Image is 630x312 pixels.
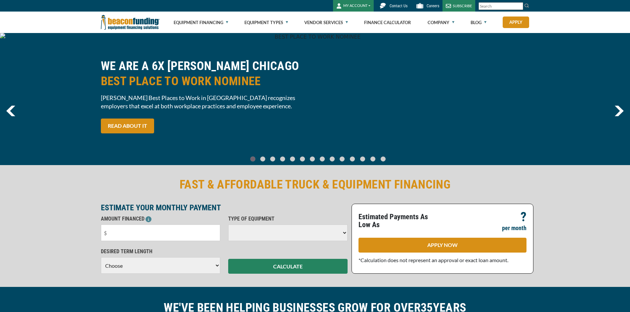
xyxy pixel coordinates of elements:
span: Contact Us [390,4,407,8]
a: Go To Slide 1 [259,156,267,162]
a: Go To Slide 13 [379,156,387,162]
a: Go To Slide 5 [299,156,307,162]
p: per month [502,224,526,232]
input: Search [479,2,523,10]
a: Vendor Services [304,12,348,33]
a: Equipment Financing [174,12,228,33]
input: $ [101,225,220,241]
a: next [614,106,624,116]
a: Go To Slide 12 [369,156,377,162]
h2: WE ARE A 6X [PERSON_NAME] CHICAGO [101,58,311,89]
img: Left Navigator [6,106,15,116]
a: Go To Slide 7 [318,156,326,162]
img: Beacon Funding Corporation logo [101,12,160,33]
a: Go To Slide 8 [328,156,336,162]
a: READ ABOUT IT [101,119,154,133]
img: Right Navigator [614,106,624,116]
a: Go To Slide 11 [358,156,367,162]
span: *Calculation does not represent an approval or exact loan amount. [358,257,508,263]
a: Go To Slide 6 [309,156,316,162]
h2: FAST & AFFORDABLE TRUCK & EQUIPMENT FINANCING [101,177,529,192]
a: Blog [471,12,486,33]
span: [PERSON_NAME] Best Places to Work in [GEOGRAPHIC_DATA] recognizes employers that excel at both wo... [101,94,311,110]
p: ? [521,213,526,221]
a: Go To Slide 10 [348,156,357,162]
p: ESTIMATE YOUR MONTHLY PAYMENT [101,204,348,212]
a: Equipment Types [244,12,288,33]
a: Go To Slide 3 [279,156,287,162]
img: Search [524,3,529,8]
p: Estimated Payments As Low As [358,213,439,229]
a: Go To Slide 2 [269,156,277,162]
a: previous [6,106,15,116]
p: TYPE OF EQUIPMENT [228,215,348,223]
a: Apply [503,17,529,28]
a: Clear search text [516,4,522,9]
span: Careers [427,4,439,8]
a: APPLY NOW [358,238,526,253]
a: Go To Slide 0 [249,156,257,162]
span: BEST PLACE TO WORK NOMINEE [101,74,311,89]
a: Go To Slide 4 [289,156,297,162]
a: Go To Slide 9 [338,156,346,162]
p: DESIRED TERM LENGTH [101,248,220,256]
button: CALCULATE [228,259,348,274]
a: Company [428,12,454,33]
p: AMOUNT FINANCED [101,215,220,223]
a: Finance Calculator [364,12,411,33]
